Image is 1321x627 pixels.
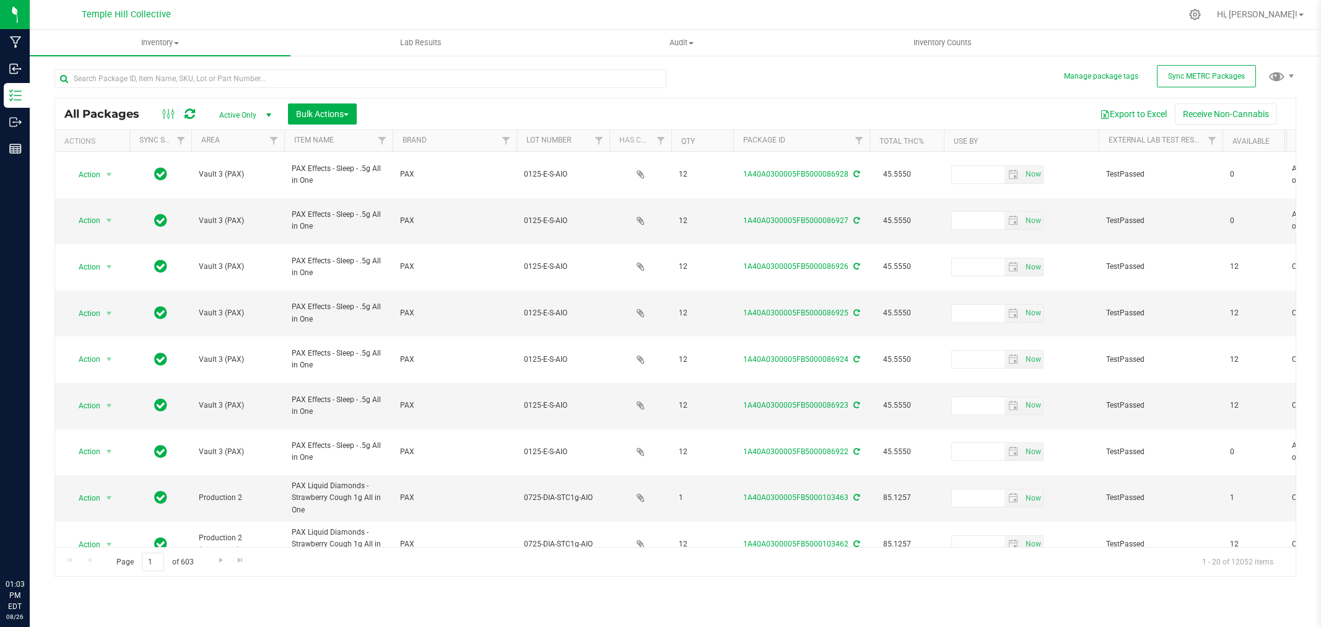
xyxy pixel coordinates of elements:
button: Export to Excel [1092,103,1175,125]
span: select [1005,443,1022,460]
span: 0 [1230,446,1277,458]
span: TestPassed [1106,215,1215,227]
span: 12 [679,261,726,273]
span: PAX Liquid Diamonds - Strawberry Cough 1g All in One [292,480,385,516]
span: Sync from Compliance System [852,309,860,317]
span: 0125-E-S-AIO [524,307,602,319]
a: Qty [681,137,695,146]
span: In Sync [154,304,167,322]
iframe: Resource center [12,528,50,565]
span: select [102,305,117,322]
a: Go to the last page [232,553,250,569]
span: Vault 3 (PAX) [199,215,277,227]
span: 0125-E-S-AIO [524,446,602,458]
span: Action [68,536,101,553]
span: 45.5550 [877,443,917,461]
span: 0725-DIA-STC1g-AIO [524,492,602,504]
button: Sync METRC Packages [1157,65,1256,87]
span: TestPassed [1106,492,1215,504]
a: Filter [1202,130,1223,151]
a: Sync Status [139,136,187,144]
span: 0125-E-S-AIO [524,215,602,227]
span: Action [68,258,101,276]
span: 45.5550 [877,165,917,183]
span: select [102,536,117,553]
span: Sync from Compliance System [852,401,860,410]
a: Go to the next page [212,553,230,569]
span: 12 [1230,261,1277,273]
span: Sync from Compliance System [852,540,860,548]
span: Sync from Compliance System [852,355,860,364]
span: select [1022,536,1043,553]
span: select [1005,351,1022,368]
span: 12 [679,538,726,550]
iframe: Resource center unread badge [37,526,51,541]
span: Set Current date [1022,165,1044,183]
a: Inventory Counts [813,30,1073,56]
span: PAX [400,538,509,550]
a: 1A40A0300005FB5000086927 [743,216,848,225]
p: 08/26 [6,612,24,621]
span: Hi, [PERSON_NAME]! [1217,9,1297,19]
span: Production 2 (Fulfillment) [199,532,277,556]
span: select [1005,305,1022,322]
span: 12 [679,169,726,180]
span: select [1022,258,1043,276]
span: Set Current date [1022,351,1044,369]
span: select [102,166,117,183]
inline-svg: Manufacturing [9,36,22,48]
span: PAX Effects - Sleep - .5g All in One [292,301,385,325]
a: Package ID [743,136,785,144]
input: 1 [142,553,164,572]
span: Action [68,212,101,229]
span: PAX Liquid Diamonds - Strawberry Cough 1g All in One [292,527,385,563]
span: 12 [679,400,726,411]
span: TestPassed [1106,446,1215,458]
span: TestPassed [1106,538,1215,550]
a: 1A40A0300005FB5000103463 [743,493,848,502]
button: Bulk Actions [288,103,357,125]
span: 0125-E-S-AIO [524,261,602,273]
span: Sync from Compliance System [852,447,860,456]
span: PAX [400,400,509,411]
span: 1 [679,492,726,504]
a: Filter [372,130,393,151]
span: TestPassed [1106,261,1215,273]
span: select [1005,166,1022,183]
span: Inventory [30,37,290,48]
span: 12 [1230,354,1277,366]
a: Total THC% [879,137,924,146]
span: 85.1257 [877,489,917,507]
a: Lab Results [290,30,551,56]
span: PAX Effects - Sleep - .5g All in One [292,163,385,186]
a: 1A40A0300005FB5000086923 [743,401,848,410]
span: In Sync [154,489,167,506]
a: Item Name [294,136,334,144]
span: Sync METRC Packages [1168,72,1245,81]
a: Lot Number [526,136,571,144]
span: TestPassed [1106,354,1215,366]
span: 12 [679,446,726,458]
span: 12 [679,307,726,319]
span: PAX [400,261,509,273]
span: 12 [1230,538,1277,550]
a: 1A40A0300005FB5000086925 [743,309,848,317]
span: 45.5550 [877,304,917,322]
span: select [1005,258,1022,276]
span: 12 [1230,400,1277,411]
span: Set Current date [1022,258,1044,276]
span: Production 2 [199,492,277,504]
span: 12 [679,215,726,227]
a: Available [1232,137,1270,146]
span: 0 [1230,169,1277,180]
a: Filter [849,130,870,151]
span: 0125-E-S-AIO [524,400,602,411]
span: 1 [1230,492,1277,504]
span: 0125-E-S-AIO [524,354,602,366]
a: Inventory [30,30,290,56]
span: In Sync [154,535,167,553]
span: select [1022,166,1043,183]
span: Vault 3 (PAX) [199,307,277,319]
span: Vault 3 (PAX) [199,446,277,458]
span: PAX Effects - Sleep - .5g All in One [292,394,385,418]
